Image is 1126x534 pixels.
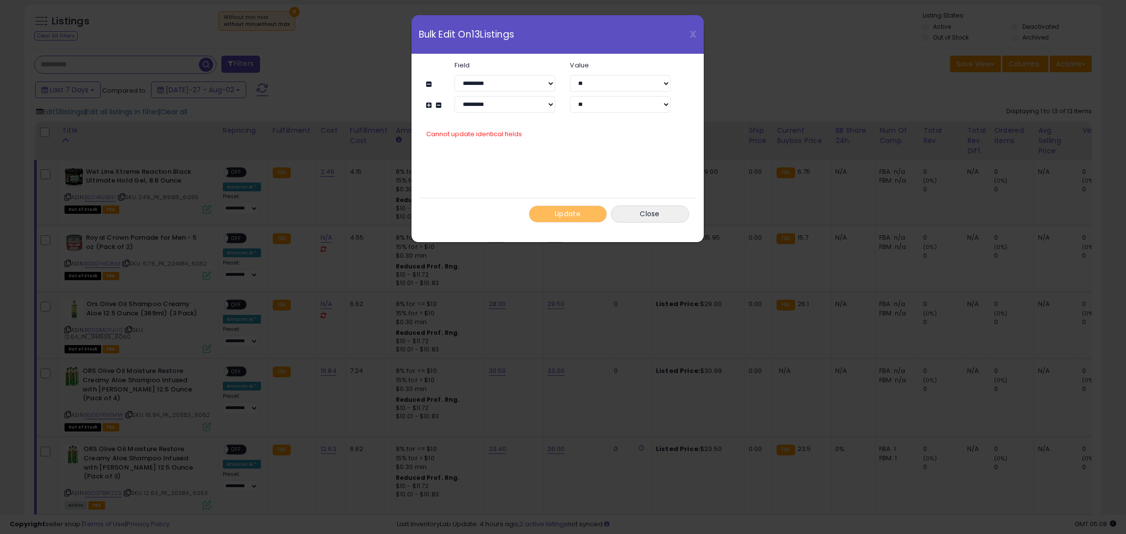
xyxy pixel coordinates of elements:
span: Update [555,209,581,219]
button: Close [611,205,689,223]
span: Cannot update identical fields [426,129,522,139]
label: Field [447,62,563,68]
span: X [690,27,696,41]
span: Bulk Edit On 13 Listings [419,30,514,39]
label: Value [563,62,678,68]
